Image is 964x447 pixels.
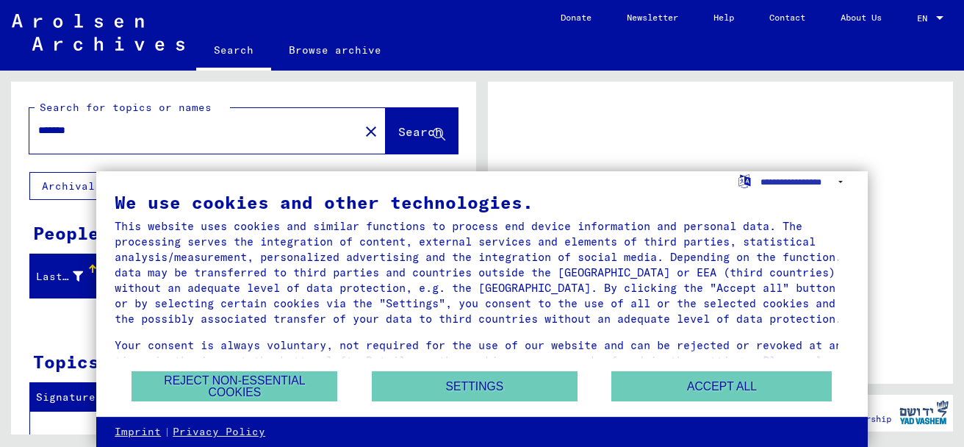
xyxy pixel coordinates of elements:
[917,13,933,24] span: EN
[115,337,849,384] div: Your consent is always voluntary, not required for the use of our website and can be rejected or ...
[29,172,185,200] button: Archival tree units
[115,425,161,440] a: Imprint
[115,193,849,211] div: We use cookies and other technologies.
[115,218,849,326] div: This website uses cookies and similar functions to process end device information and personal da...
[271,32,399,68] a: Browse archive
[33,348,99,375] div: Topics
[196,32,271,71] a: Search
[30,256,98,297] mat-header-cell: Last Name
[33,220,99,246] div: People
[896,394,952,431] img: yv_logo.png
[36,265,101,288] div: Last Name
[398,124,442,139] span: Search
[173,425,265,440] a: Privacy Policy
[36,386,134,410] div: Signature
[362,123,380,140] mat-icon: close
[12,14,184,51] img: Arolsen_neg.svg
[372,371,578,401] button: Settings
[36,269,83,285] div: Last Name
[40,101,212,114] mat-label: Search for topics or names
[611,371,832,401] button: Accept all
[36,390,120,405] div: Signature
[386,108,458,154] button: Search
[132,371,337,401] button: Reject non-essential cookies
[356,116,386,146] button: Clear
